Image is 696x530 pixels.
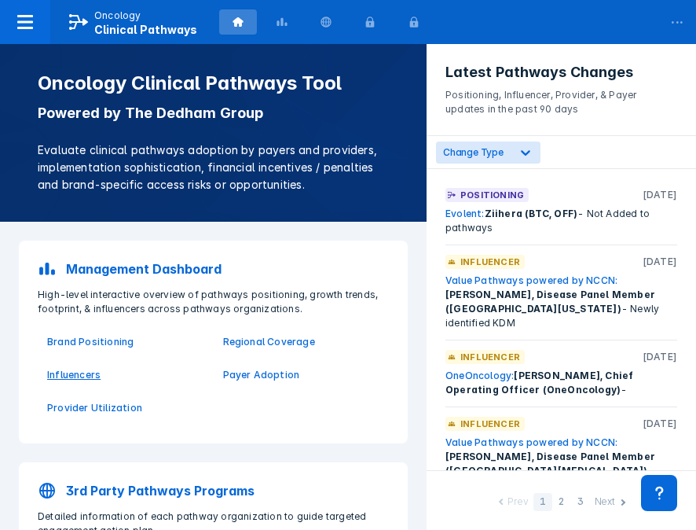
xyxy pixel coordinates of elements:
div: Next [595,495,615,511]
div: Prev [507,495,528,511]
p: Influencer [460,417,520,431]
a: Regional Coverage [223,335,380,349]
p: [DATE] [643,350,677,364]
p: Influencer [460,350,520,364]
p: Influencer [460,255,520,269]
div: Contact Support [641,475,677,511]
div: 2 [552,493,571,511]
div: - [445,369,677,397]
div: ... [661,2,693,35]
p: 3rd Party Pathways Programs [66,481,255,500]
a: OneOncology: [445,370,514,381]
span: [PERSON_NAME], Disease Panel Member ([GEOGRAPHIC_DATA][MEDICAL_DATA]) [445,451,655,477]
p: [DATE] [643,417,677,431]
p: Evaluate clinical pathways adoption by payers and providers, implementation sophistication, finan... [38,142,389,193]
p: [DATE] [643,255,677,269]
div: 1 [533,493,552,511]
a: Value Pathways powered by NCCN: [445,436,617,448]
p: Management Dashboard [66,259,222,278]
div: 3 [571,493,590,511]
a: Brand Positioning [47,335,204,349]
h1: Oncology Clinical Pathways Tool [38,72,389,94]
p: Positioning, Influencer, Provider, & Payer updates in the past 90 days [445,82,677,116]
a: 3rd Party Pathways Programs [28,472,398,510]
span: [PERSON_NAME], Chief Operating Officer (OneOncology) [445,370,633,396]
a: Influencers [47,368,204,382]
p: Positioning [460,188,524,202]
span: [PERSON_NAME], Disease Panel Member ([GEOGRAPHIC_DATA][US_STATE]) [445,289,655,315]
a: Payer Adoption [223,368,380,382]
span: Clinical Pathways [94,23,197,36]
p: High-level interactive overview of pathways positioning, growth trends, footprint, & influencers ... [28,288,398,316]
a: Provider Utilization [47,401,204,415]
span: Ziihera (BTC, OFF) [485,208,578,219]
h3: Latest Pathways Changes [445,63,677,82]
p: [DATE] [643,188,677,202]
span: Change Type [443,146,504,158]
a: Value Pathways powered by NCCN: [445,274,617,286]
div: - Not Added to pathways [445,207,677,235]
a: Evolent: [445,208,485,219]
p: Oncology [94,9,141,23]
div: - Newly Identified KDM [445,436,677,492]
p: Powered by The Dedham Group [38,104,389,123]
div: - Newly identified KDM [445,274,677,330]
a: Management Dashboard [28,250,398,288]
